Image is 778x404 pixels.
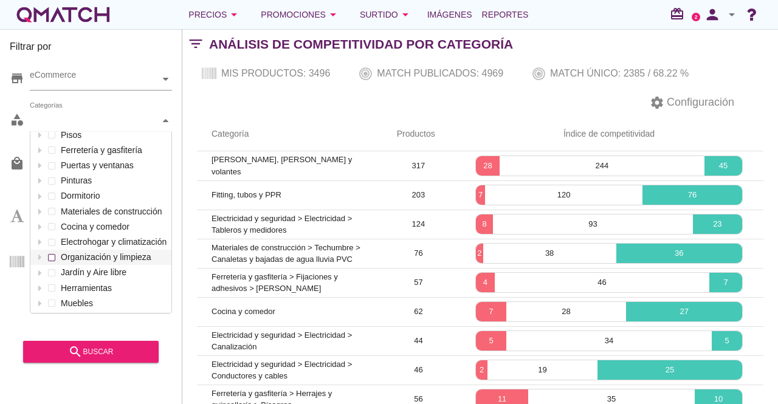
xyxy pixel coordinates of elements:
[476,218,493,230] p: 8
[616,247,742,259] p: 36
[326,7,340,22] i: arrow_drop_down
[670,7,689,21] i: redeem
[68,344,83,359] i: search
[33,344,149,359] div: buscar
[427,7,472,22] span: Imágenes
[382,268,455,297] td: 57
[626,306,742,318] p: 27
[485,189,642,201] p: 120
[188,7,241,22] div: Precios
[212,243,360,264] span: Materiales de construcción > Techumbre > Canaletas y bajadas de agua lluvia PVC
[476,335,506,347] p: 5
[640,92,744,114] button: Configuración
[495,276,709,289] p: 46
[197,117,382,151] th: Categoría: Not sorted.
[23,341,159,363] button: buscar
[422,2,477,27] a: Imágenes
[58,128,168,143] label: Pisos
[664,94,734,111] span: Configuración
[476,247,483,259] p: 2
[476,306,506,318] p: 7
[487,364,597,376] p: 19
[58,158,168,173] label: Puertas y ventanas
[251,2,350,27] button: Promociones
[261,7,340,22] div: Promociones
[10,71,24,86] i: store
[15,2,112,27] a: white-qmatch-logo
[212,307,275,316] span: Cocina y comedor
[382,239,455,268] td: 76
[712,335,742,347] p: 5
[58,250,168,265] label: Organización y limpieza
[58,265,168,280] label: Jardín y Aire libre
[382,180,455,210] td: 203
[709,276,742,289] p: 7
[350,2,422,27] button: Surtido
[212,272,338,293] span: Ferretería y gasfitería > Fijaciones y adhesivos > [PERSON_NAME]
[382,117,455,151] th: Productos: Not sorted.
[212,360,352,381] span: Electricidad y seguridad > Electricidad > Conductores y cables
[477,2,534,27] a: Reportes
[597,364,742,376] p: 25
[704,160,742,172] p: 45
[506,306,627,318] p: 28
[58,235,168,250] label: Electrohogar y climatización
[482,7,529,22] span: Reportes
[382,297,455,326] td: 62
[10,112,24,127] i: category
[476,160,500,172] p: 28
[493,218,692,230] p: 93
[58,173,168,188] label: Pinturas
[483,247,616,259] p: 38
[695,14,698,19] text: 2
[693,218,742,230] p: 23
[725,7,739,22] i: arrow_drop_down
[382,210,455,239] td: 124
[58,281,168,296] label: Herramientas
[58,204,168,219] label: Materiales de construcción
[455,117,763,151] th: Índice de competitividad: Not sorted.
[360,7,413,22] div: Surtido
[506,335,712,347] p: 34
[58,143,168,158] label: Ferretería y gasfitería
[642,189,742,201] p: 76
[476,189,485,201] p: 7
[10,39,172,59] h3: Filtrar por
[212,155,352,176] span: [PERSON_NAME], [PERSON_NAME] y volantes
[500,160,704,172] p: 244
[212,214,352,235] span: Electricidad y seguridad > Electricidad > Tableros y medidores
[212,190,281,199] span: Fitting, tubos y PPR
[10,156,24,171] i: local_mall
[58,296,168,311] label: Muebles
[476,364,487,376] p: 2
[179,2,251,27] button: Precios
[58,219,168,235] label: Cocina y comedor
[382,355,455,385] td: 46
[650,95,664,110] i: settings
[382,326,455,355] td: 44
[398,7,413,22] i: arrow_drop_down
[382,151,455,180] td: 317
[692,13,700,21] a: 2
[58,188,168,204] label: Dormitorio
[212,330,352,352] span: Electricidad y seguridad > Electricidad > Canalización
[209,35,513,54] h2: Análisis de competitividad por Categoría
[700,6,725,23] i: person
[227,7,241,22] i: arrow_drop_down
[476,276,495,289] p: 4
